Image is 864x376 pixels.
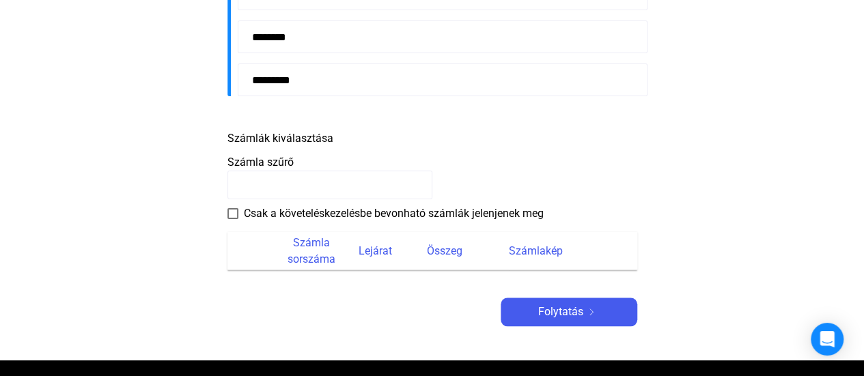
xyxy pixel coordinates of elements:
font: Számla sorszáma [288,236,335,265]
div: Számla sorszáma [277,235,359,267]
div: Intercom Messenger megnyitása [811,323,844,356]
font: Számla szűrő [227,156,294,169]
img: jobbra nyíl-fehér [583,308,600,315]
font: Számlakép [509,244,563,257]
div: Lejárat [359,243,427,259]
div: Összeg [427,243,509,259]
button: Folytatásjobbra nyíl-fehér [501,298,637,326]
font: Számlák kiválasztása [227,132,333,145]
div: Számlakép [509,243,621,259]
font: Csak a követeléskezelésbe bevonható számlák jelenjenek meg [244,207,544,220]
font: Folytatás [538,305,583,318]
font: Lejárat [359,244,392,257]
font: Összeg [427,244,462,257]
